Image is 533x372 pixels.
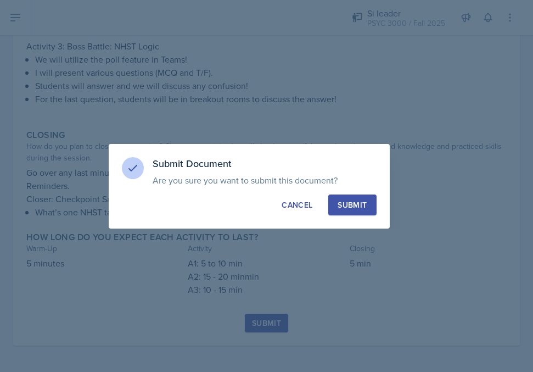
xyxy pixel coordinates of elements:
button: Cancel [272,195,322,215]
div: Submit [338,199,367,210]
div: Cancel [282,199,312,210]
p: Are you sure you want to submit this document? [153,175,377,186]
h3: Submit Document [153,157,377,170]
button: Submit [328,195,376,215]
